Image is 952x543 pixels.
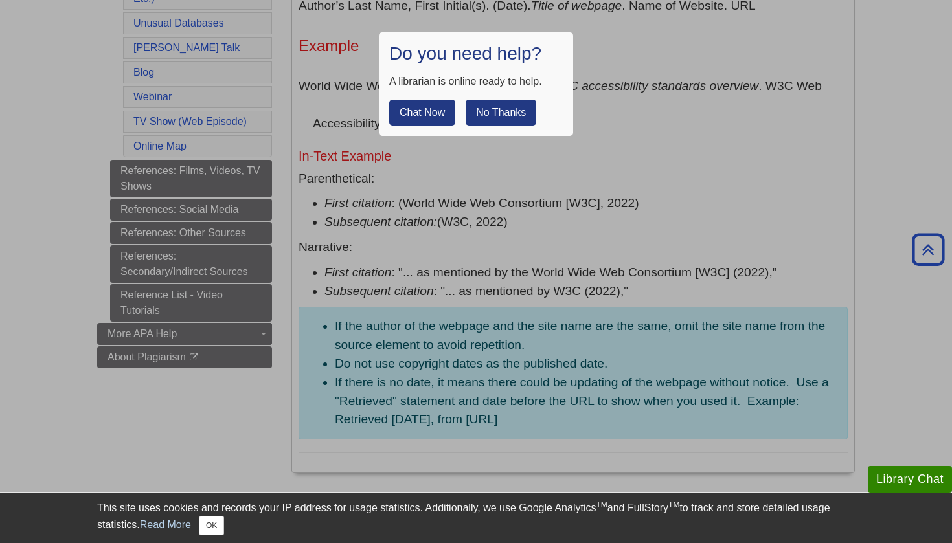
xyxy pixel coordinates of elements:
button: Library Chat [868,466,952,493]
h1: Do you need help? [389,43,563,65]
button: Close [199,516,224,535]
button: No Thanks [466,100,536,126]
sup: TM [596,500,607,509]
div: A librarian is online ready to help. [389,74,563,89]
a: Read More [140,519,191,530]
sup: TM [668,500,679,509]
div: This site uses cookies and records your IP address for usage statistics. Additionally, we use Goo... [97,500,855,535]
button: Chat Now [389,100,455,126]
